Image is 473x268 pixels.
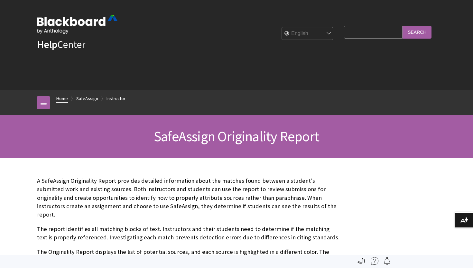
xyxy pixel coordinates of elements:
[357,257,365,265] img: Print
[37,225,341,242] p: The report identifies all matching blocks of text. Instructors and their students need to determi...
[37,38,57,51] strong: Help
[37,38,85,51] a: HelpCenter
[154,127,319,145] span: SafeAssign Originality Report
[371,257,378,265] img: More help
[76,95,98,103] a: SafeAssign
[282,27,333,40] select: Site Language Selector
[56,95,68,103] a: Home
[37,15,117,34] img: Blackboard by Anthology
[37,248,341,264] p: The Originality Report displays the list of potential sources, and each source is highlighted in ...
[403,26,431,38] input: Search
[107,95,125,103] a: Instructor
[383,257,391,265] img: Follow this page
[37,177,341,219] p: A SafeAssign Originality Report provides detailed information about the matches found between a s...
